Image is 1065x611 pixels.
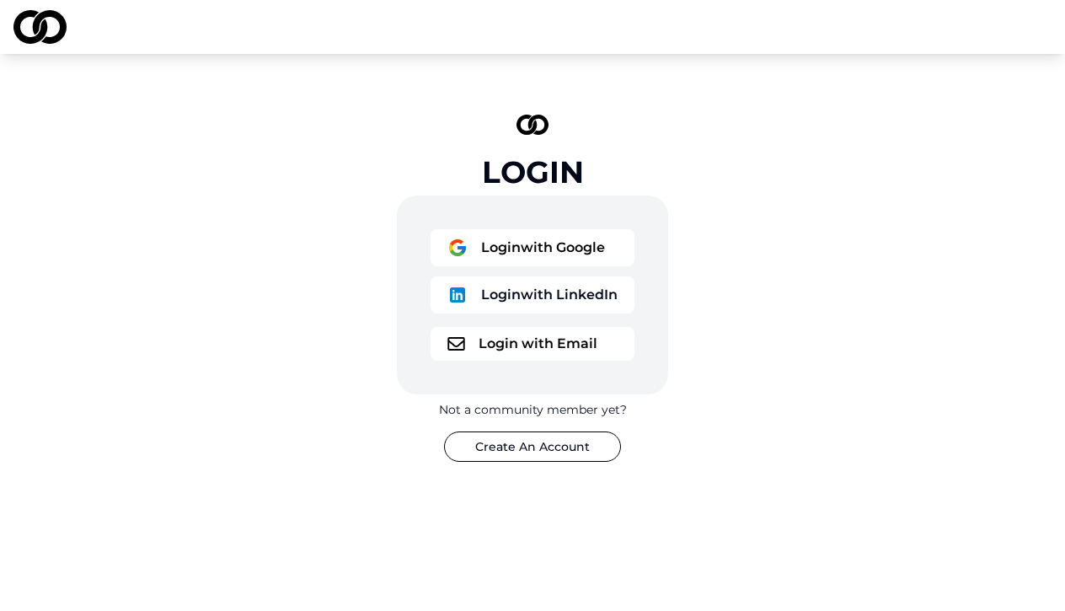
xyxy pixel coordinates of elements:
[431,276,634,314] button: logoLoginwith LinkedIn
[431,327,634,361] button: logoLogin with Email
[447,238,468,258] img: logo
[13,10,67,44] img: logo
[516,115,549,135] img: logo
[444,431,621,462] button: Create An Account
[447,337,465,351] img: logo
[482,155,584,189] div: Login
[431,229,634,266] button: logoLoginwith Google
[439,401,627,418] div: Not a community member yet?
[447,285,468,305] img: logo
